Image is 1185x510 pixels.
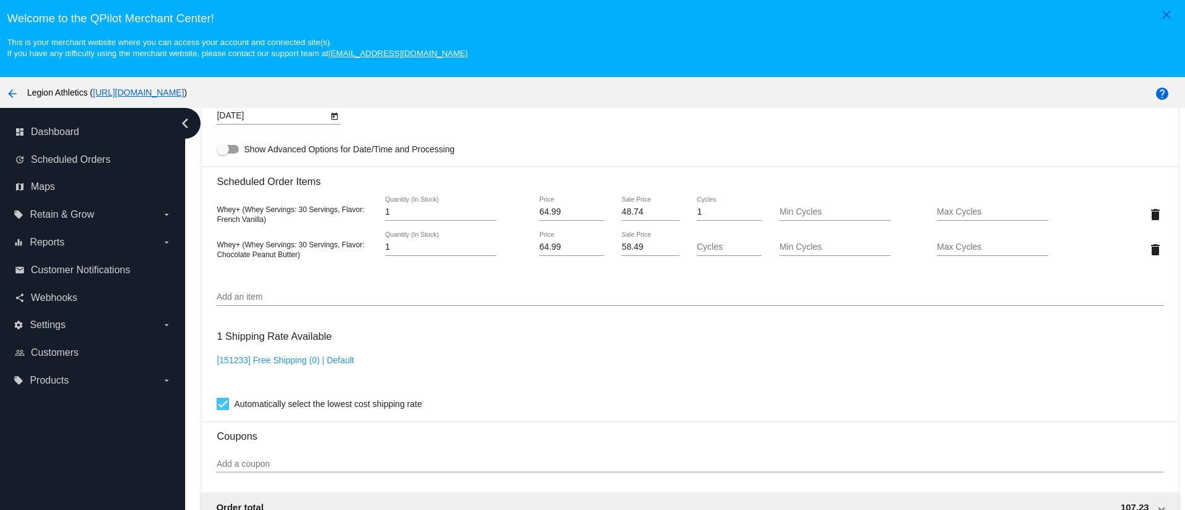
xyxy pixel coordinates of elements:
[217,323,331,350] h3: 1 Shipping Rate Available
[31,347,78,358] span: Customers
[780,242,891,252] input: Min Cycles
[15,265,25,275] i: email
[31,154,110,165] span: Scheduled Orders
[30,319,65,331] span: Settings
[217,111,328,121] input: Next Occurrence Date
[697,207,762,217] input: Cycles
[15,348,25,358] i: people_outline
[244,143,454,155] span: Show Advanced Options for Date/Time and Processing
[15,260,172,280] a: email Customer Notifications
[539,242,604,252] input: Price
[385,242,496,252] input: Quantity (In Stock)
[1148,242,1163,257] mat-icon: delete
[217,292,1163,302] input: Add an item
[31,126,79,138] span: Dashboard
[93,88,185,97] a: [URL][DOMAIN_NAME]
[217,241,364,259] span: Whey+ (Whey Servings: 30 Servings, Flavor: Chocolate Peanut Butter)
[622,242,679,252] input: Sale Price
[15,127,25,137] i: dashboard
[15,177,172,197] a: map Maps
[217,355,354,365] a: [151233] Free Shipping (0) | Default
[217,459,1163,469] input: Add a coupon
[328,49,468,58] a: [EMAIL_ADDRESS][DOMAIN_NAME]
[15,155,25,165] i: update
[539,207,604,217] input: Price
[328,109,341,122] button: Open calendar
[217,421,1163,442] h3: Coupons
[14,376,23,385] i: local_offer
[175,113,195,133] i: chevron_left
[937,242,1048,252] input: Max Cycles
[162,320,172,330] i: arrow_drop_down
[1148,207,1163,222] mat-icon: delete
[31,265,130,276] span: Customer Notifications
[162,237,172,247] i: arrow_drop_down
[15,150,172,170] a: update Scheduled Orders
[15,343,172,363] a: people_outline Customers
[30,209,94,220] span: Retain & Grow
[7,38,467,58] small: This is your merchant website where you can access your account and connected site(s). If you hav...
[162,376,172,385] i: arrow_drop_down
[15,182,25,192] i: map
[27,88,187,97] span: Legion Athletics ( )
[30,237,64,248] span: Reports
[1159,7,1174,22] mat-icon: close
[30,375,69,386] span: Products
[937,207,1048,217] input: Max Cycles
[15,293,25,303] i: share
[5,86,20,101] mat-icon: arrow_back
[1155,86,1170,101] mat-icon: help
[162,210,172,220] i: arrow_drop_down
[385,207,496,217] input: Quantity (In Stock)
[31,181,55,192] span: Maps
[780,207,891,217] input: Min Cycles
[15,288,172,308] a: share Webhooks
[217,205,364,224] span: Whey+ (Whey Servings: 30 Servings, Flavor: French Vanilla)
[7,12,1178,25] h3: Welcome to the QPilot Merchant Center!
[14,320,23,330] i: settings
[234,397,422,411] span: Automatically select the lowest cost shipping rate
[217,167,1163,187] h3: Scheduled Order Items
[15,122,172,142] a: dashboard Dashboard
[697,242,762,252] input: Cycles
[14,237,23,247] i: equalizer
[31,292,77,303] span: Webhooks
[622,207,679,217] input: Sale Price
[14,210,23,220] i: local_offer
